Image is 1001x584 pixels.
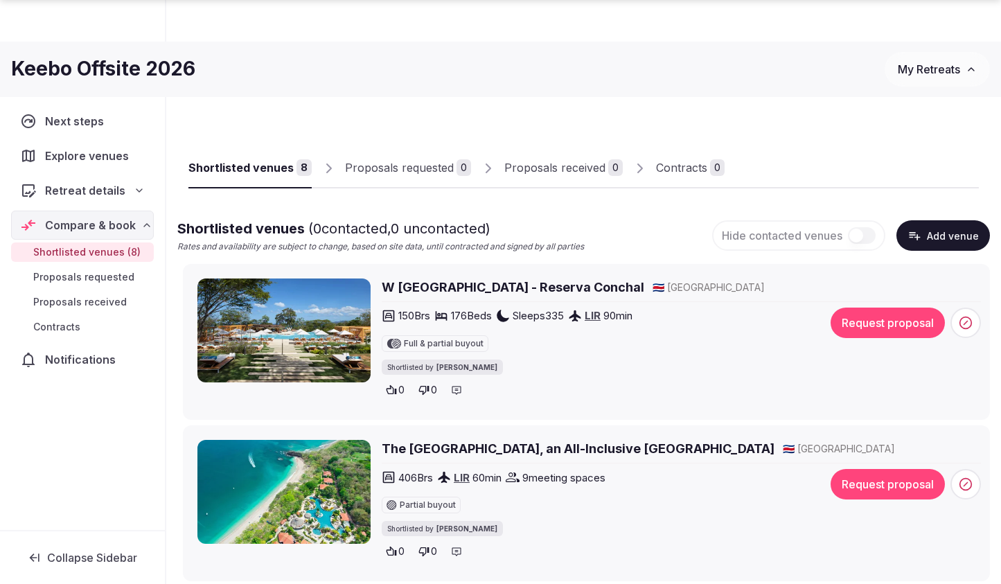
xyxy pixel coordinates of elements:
[457,159,471,176] div: 0
[197,440,371,544] img: The Westin Reserva Conchal, an All-Inclusive Golf Resort & Spa
[188,159,294,176] div: Shortlisted venues
[831,308,945,338] button: Request proposal
[454,471,470,484] a: LIR
[45,148,134,164] span: Explore venues
[431,383,437,397] span: 0
[783,442,795,456] button: 🇨🇷
[472,470,502,485] span: 60 min
[504,159,605,176] div: Proposals received
[710,159,725,176] div: 0
[382,521,503,536] div: Shortlisted by
[382,542,409,561] button: 0
[33,270,134,284] span: Proposals requested
[177,241,584,253] p: Rates and availability are subject to change, based on site data, until contracted and signed by ...
[296,159,312,176] div: 8
[11,55,195,82] h1: Keebo Offsite 2026
[45,351,121,368] span: Notifications
[33,295,127,309] span: Proposals received
[345,148,471,188] a: Proposals requested0
[47,551,137,565] span: Collapse Sidebar
[653,281,664,293] span: 🇨🇷
[896,220,990,251] button: Add venue
[11,345,154,374] a: Notifications
[656,159,707,176] div: Contracts
[382,440,774,457] a: The [GEOGRAPHIC_DATA], an All-Inclusive [GEOGRAPHIC_DATA]
[11,141,154,170] a: Explore venues
[522,470,605,485] span: 9 meeting spaces
[414,542,441,561] button: 0
[398,308,430,323] span: 150 Brs
[11,242,154,262] a: Shortlisted venues (8)
[33,320,80,334] span: Contracts
[382,360,503,375] div: Shortlisted by
[11,267,154,287] a: Proposals requested
[504,148,623,188] a: Proposals received0
[608,159,623,176] div: 0
[603,308,632,323] span: 90 min
[513,308,564,323] span: Sleeps 335
[783,443,795,454] span: 🇨🇷
[831,469,945,499] button: Request proposal
[585,309,601,322] a: LIR
[382,278,644,296] a: W [GEOGRAPHIC_DATA] - Reserva Conchal
[436,362,497,372] span: [PERSON_NAME]
[308,220,490,237] span: ( 0 contacted, 0 uncontacted)
[797,442,895,456] span: [GEOGRAPHIC_DATA]
[33,245,141,259] span: Shortlisted venues (8)
[197,278,371,382] img: W Costa Rica - Reserva Conchal
[11,292,154,312] a: Proposals received
[11,107,154,136] a: Next steps
[188,148,312,188] a: Shortlisted venues8
[431,545,437,558] span: 0
[398,545,405,558] span: 0
[45,113,109,130] span: Next steps
[656,148,725,188] a: Contracts0
[653,281,664,294] button: 🇨🇷
[667,281,765,294] span: [GEOGRAPHIC_DATA]
[45,182,125,199] span: Retreat details
[345,159,454,176] div: Proposals requested
[414,380,441,400] button: 0
[382,380,409,400] button: 0
[400,501,456,509] span: Partial buyout
[398,383,405,397] span: 0
[11,317,154,337] a: Contracts
[398,470,433,485] span: 406 Brs
[45,217,136,233] span: Compare & book
[451,308,492,323] span: 176 Beds
[436,524,497,533] span: [PERSON_NAME]
[722,229,842,242] span: Hide contacted venues
[885,52,990,87] button: My Retreats
[898,62,960,76] span: My Retreats
[404,339,484,348] span: Full & partial buyout
[11,542,154,573] button: Collapse Sidebar
[177,220,490,237] span: Shortlisted venues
